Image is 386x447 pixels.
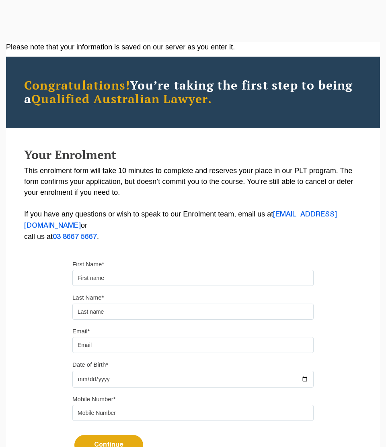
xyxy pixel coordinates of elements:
[72,405,314,421] input: Mobile Number
[24,148,362,161] h2: Your Enrolment
[72,361,108,369] label: Date of Birth*
[24,211,337,229] a: [EMAIL_ADDRESS][DOMAIN_NAME]
[16,4,67,26] a: [PERSON_NAME] Centre for Law
[72,294,104,302] label: Last Name*
[72,337,314,353] input: Email
[72,304,314,320] input: Last name
[24,77,130,93] span: Congratulations!
[6,42,380,53] div: Please note that your information is saved on our server as you enter it.
[72,395,116,403] label: Mobile Number*
[24,79,362,106] h2: You’re taking the first step to being a
[72,260,104,268] label: First Name*
[53,234,97,240] a: 03 8667 5667
[72,327,90,335] label: Email*
[72,270,314,286] input: First name
[24,165,362,243] p: This enrolment form will take 10 minutes to complete and reserves your place in our PLT program. ...
[31,91,212,107] span: Qualified Australian Lawyer.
